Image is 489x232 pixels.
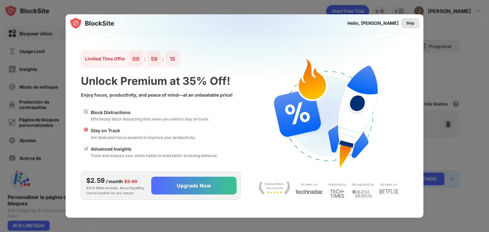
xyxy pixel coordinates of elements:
[86,176,105,185] div: $2.59
[91,153,218,159] div: Track and analyze your online habits to build better browsing behavior.
[406,20,415,26] div: Skip
[301,181,317,188] div: As seen on
[295,189,323,194] img: light-techradar.svg
[330,189,344,198] img: light-techtimes.svg
[177,182,211,189] div: Upgrade Now
[124,178,137,185] div: $3.99
[379,189,398,194] img: light-netflix.svg
[351,181,374,188] div: Recognized by
[328,181,346,188] div: Featured by
[259,181,290,194] img: light-stay-focus.svg
[86,176,146,195] div: $31.12 Billed annually. Recurring billing. Cancel anytime for any reason
[352,189,373,200] img: light-digital-journal.svg
[380,181,397,188] div: As seen on
[91,146,218,153] div: Advanced Insights
[83,146,88,159] div: 📊
[69,14,427,140] img: gradient.svg
[106,178,123,185] div: / month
